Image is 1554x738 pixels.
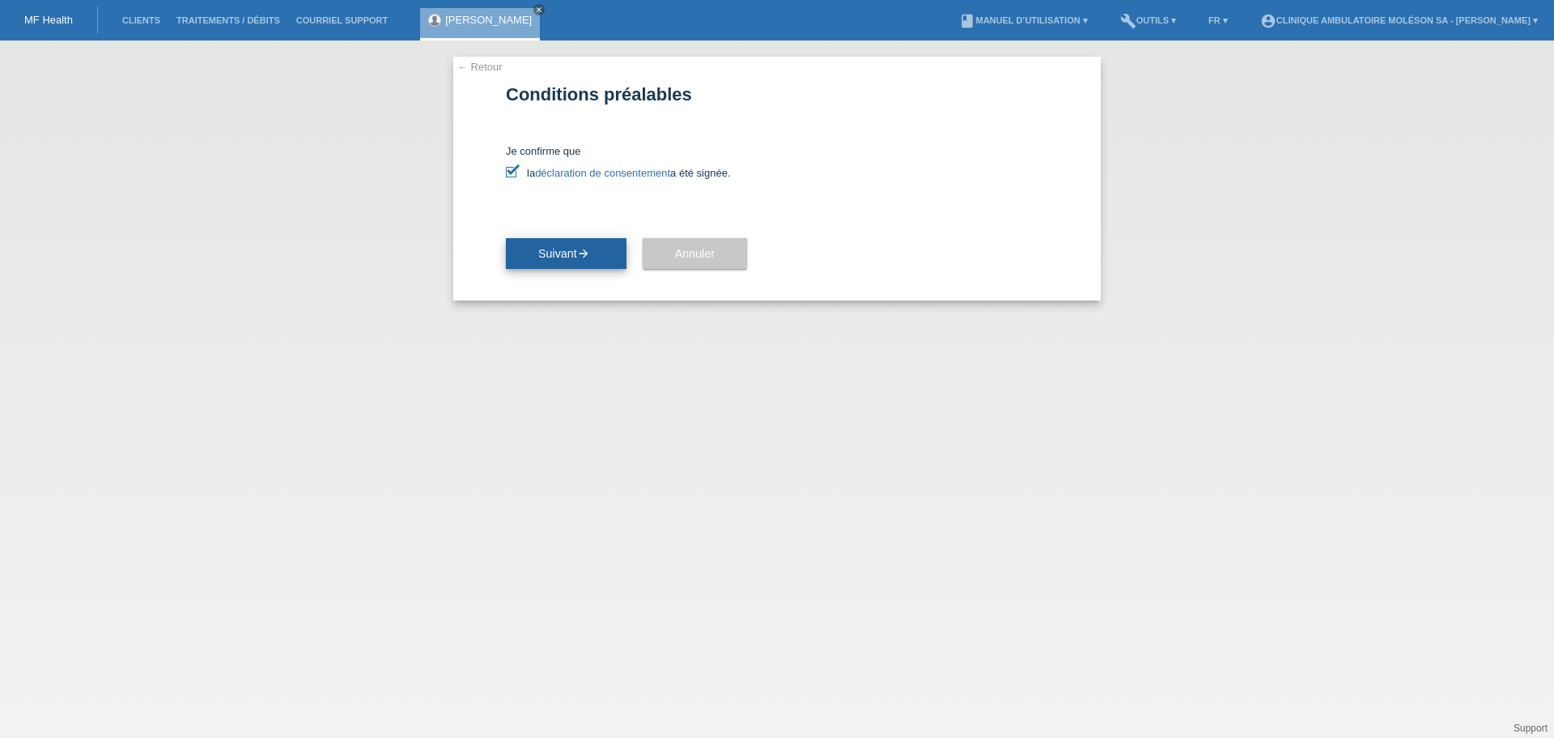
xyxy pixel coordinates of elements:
[577,247,590,260] i: arrow_forward
[951,15,1095,25] a: bookManuel d’utilisation ▾
[1200,15,1236,25] a: FR ▾
[535,6,543,14] i: close
[538,247,594,260] span: Suivant
[457,61,503,73] a: ← Retour
[1514,723,1548,734] a: Support
[535,167,670,179] a: déclaration de consentement
[445,14,532,26] a: [PERSON_NAME]
[1260,13,1276,29] i: account_circle
[959,13,975,29] i: book
[1112,15,1184,25] a: buildOutils ▾
[643,238,747,269] button: Annuler
[675,247,715,260] span: Annuler
[506,84,1048,105] h1: Conditions préalables
[24,14,73,26] a: MF Health
[114,15,168,25] a: Clients
[506,167,1048,179] label: la a été signée.
[288,15,396,25] a: Courriel Support
[506,145,1048,179] div: Je confirme que
[506,238,626,269] button: Suivantarrow_forward
[168,15,288,25] a: Traitements / débits
[1252,15,1546,25] a: account_circleClinique ambulatoire Moléson SA - [PERSON_NAME] ▾
[1120,13,1136,29] i: build
[533,4,545,15] a: close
